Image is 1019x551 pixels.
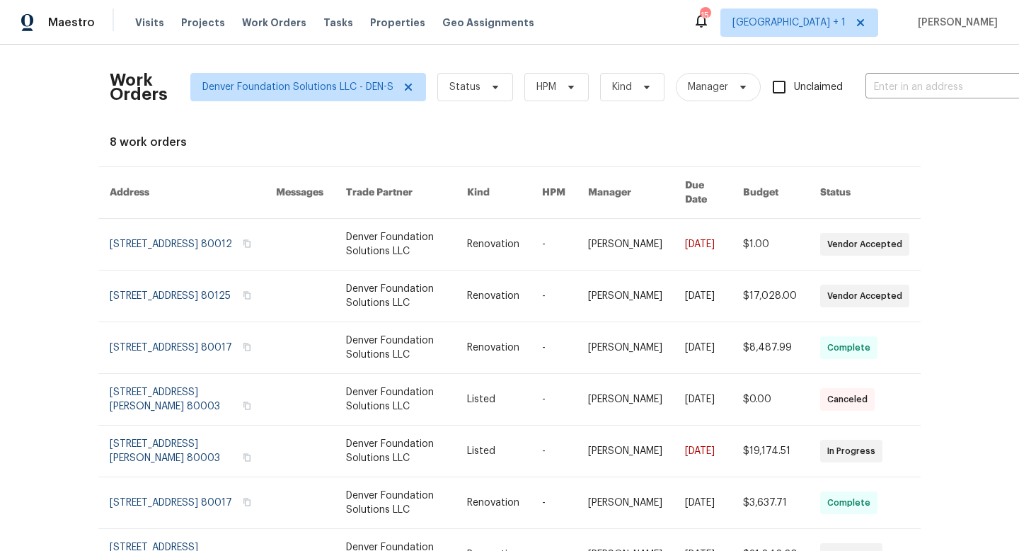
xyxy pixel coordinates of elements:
[135,16,164,30] span: Visits
[531,271,577,322] td: -
[456,322,531,374] td: Renovation
[241,289,253,302] button: Copy Address
[335,374,456,426] td: Denver Foundation Solutions LLC
[531,374,577,426] td: -
[98,167,265,219] th: Address
[612,80,632,94] span: Kind
[912,16,998,30] span: [PERSON_NAME]
[732,167,809,219] th: Budget
[335,322,456,374] td: Denver Foundation Solutions LLC
[48,16,95,30] span: Maestro
[577,219,674,271] td: [PERSON_NAME]
[181,16,225,30] span: Projects
[242,16,306,30] span: Work Orders
[110,135,909,149] div: 8 work orders
[531,167,577,219] th: HPM
[456,219,531,271] td: Renovation
[265,167,335,219] th: Messages
[241,496,253,509] button: Copy Address
[688,80,728,94] span: Manager
[531,426,577,477] td: -
[442,16,534,30] span: Geo Assignments
[370,16,425,30] span: Properties
[456,426,531,477] td: Listed
[577,167,674,219] th: Manager
[536,80,556,94] span: HPM
[456,374,531,426] td: Listed
[865,76,1007,98] input: Enter in an address
[674,167,732,219] th: Due Date
[241,341,253,353] button: Copy Address
[456,167,531,219] th: Kind
[809,167,921,219] th: Status
[456,271,531,322] td: Renovation
[577,271,674,322] td: [PERSON_NAME]
[202,80,393,94] span: Denver Foundation Solutions LLC - DEN-S
[241,237,253,250] button: Copy Address
[335,477,456,529] td: Denver Foundation Solutions LLC
[794,80,843,95] span: Unclaimed
[335,271,456,322] td: Denver Foundation Solutions LLC
[335,167,456,219] th: Trade Partner
[449,80,480,94] span: Status
[577,374,674,426] td: [PERSON_NAME]
[577,477,674,529] td: [PERSON_NAME]
[577,426,674,477] td: [PERSON_NAME]
[531,219,577,271] td: -
[335,219,456,271] td: Denver Foundation Solutions LLC
[531,322,577,374] td: -
[456,477,531,529] td: Renovation
[732,16,846,30] span: [GEOGRAPHIC_DATA] + 1
[323,18,353,28] span: Tasks
[241,399,253,412] button: Copy Address
[700,8,710,23] div: 15
[110,73,168,101] h2: Work Orders
[335,426,456,477] td: Denver Foundation Solutions LLC
[241,451,253,464] button: Copy Address
[531,477,577,529] td: -
[577,322,674,374] td: [PERSON_NAME]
